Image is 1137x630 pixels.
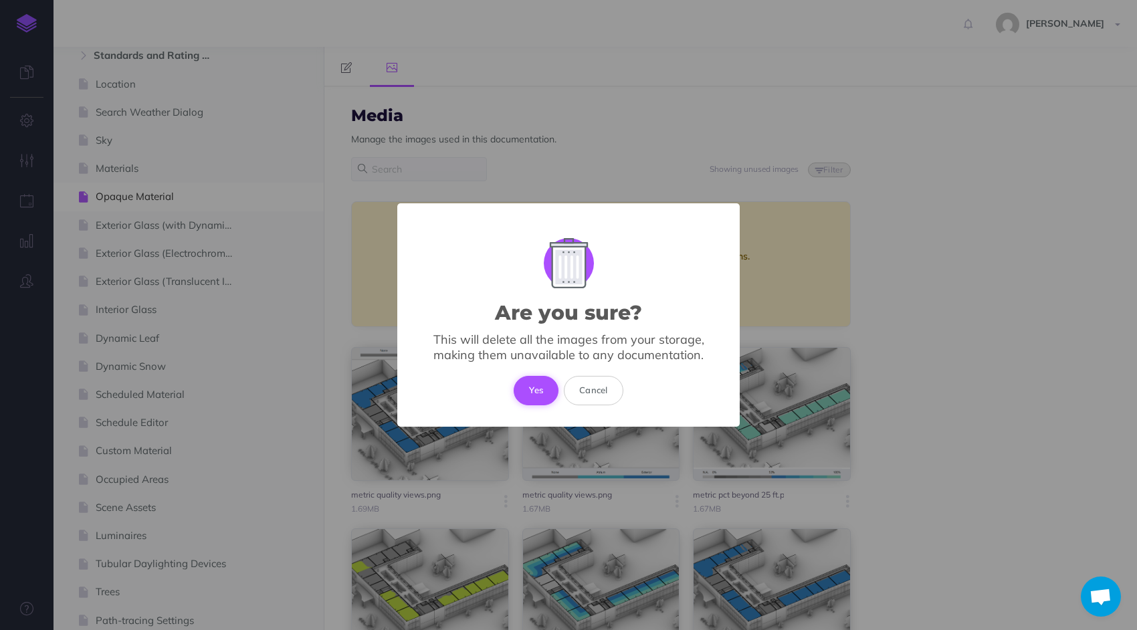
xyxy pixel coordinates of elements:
[544,238,594,288] img: Confirm Image
[419,332,718,362] div: This will delete all the images from your storage, making them unavailable to any documentation.
[495,302,642,324] h2: Are you sure?
[514,376,558,405] button: Yes
[564,376,623,405] button: Cancel
[1081,576,1121,617] div: Open chat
